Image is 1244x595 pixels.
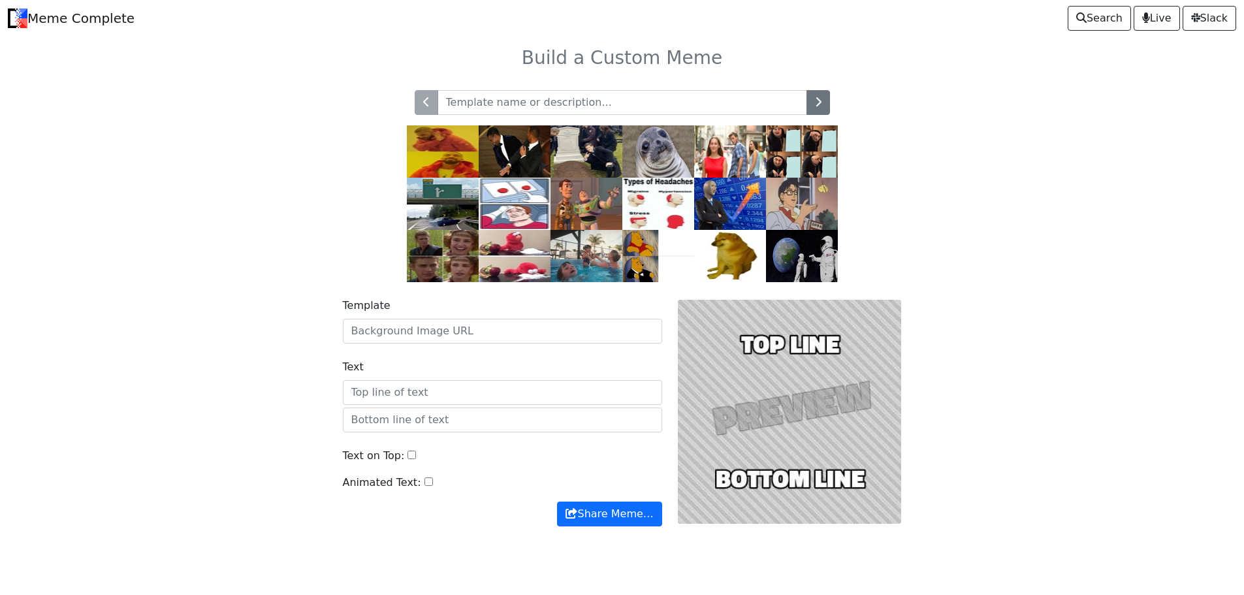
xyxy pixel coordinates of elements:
a: Slack [1183,6,1236,31]
label: Template [343,298,391,314]
input: Background Image URL [343,319,662,344]
img: cheems.jpg [694,230,766,282]
img: ams.jpg [622,125,694,178]
img: ds.jpg [479,178,550,230]
input: Bottom line of text [343,408,662,432]
h3: Build a Custom Meme [199,47,1045,69]
label: Text [343,359,364,375]
img: Meme Complete [8,8,27,28]
img: drake.jpg [407,125,479,178]
img: elmo.jpg [479,230,550,282]
img: pooh.jpg [622,230,694,282]
img: slap.jpg [479,125,550,178]
label: Text on Top: [343,448,405,464]
button: Share Meme… [557,502,662,526]
a: Search [1068,6,1131,31]
img: pool.jpg [550,230,622,282]
img: gru.jpg [766,125,838,178]
img: headaches.jpg [622,178,694,230]
img: buzz.jpg [550,178,622,230]
a: Live [1134,6,1180,31]
img: astronaut.jpg [766,230,838,282]
label: Animated Text: [343,475,421,490]
input: Top line of text [343,380,662,405]
img: stonks.jpg [694,178,766,230]
img: pigeon.jpg [766,178,838,230]
span: Search [1076,10,1123,26]
img: db.jpg [694,125,766,178]
img: grave.jpg [550,125,622,178]
a: Meme Complete [8,5,135,31]
span: Live [1142,10,1172,26]
img: exit.jpg [407,178,479,230]
input: Template name or description... [438,90,807,115]
img: right.jpg [407,230,479,282]
span: Slack [1191,10,1228,26]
